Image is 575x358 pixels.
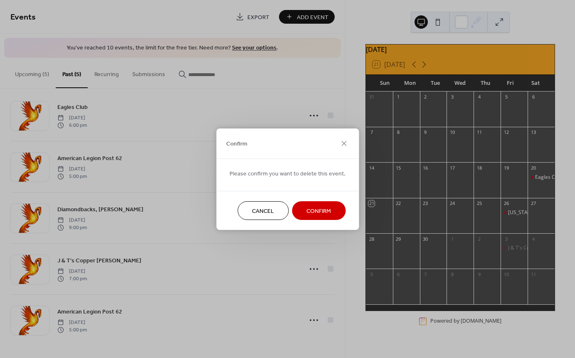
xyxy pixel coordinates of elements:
[292,201,345,220] button: Confirm
[226,140,247,148] span: Confirm
[252,207,274,215] span: Cancel
[306,207,331,215] span: Confirm
[230,169,345,178] span: Please confirm you want to delete this event.
[237,201,289,220] button: Cancel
